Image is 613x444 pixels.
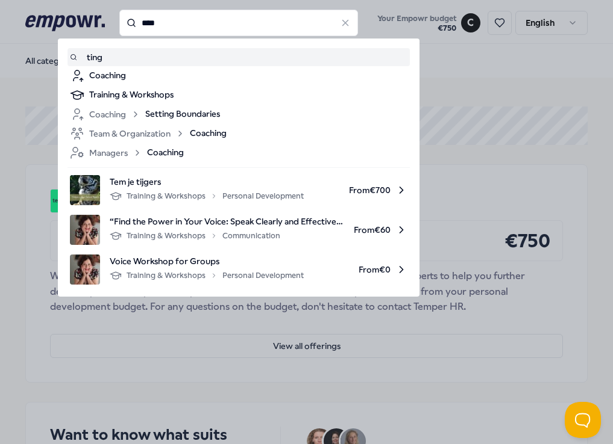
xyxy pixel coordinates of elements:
[70,107,407,122] a: CoachingSetting Boundaries
[313,254,407,285] span: From € 0
[70,215,100,245] img: product image
[89,88,407,102] div: Training & Workshops
[70,215,407,245] a: product image“Find the Power in Your Voice: Speak Clearly and Effectively”Training & WorkshopsCom...
[70,146,142,160] div: Managers
[70,88,407,102] a: Training & Workshops
[89,69,407,83] div: Coaching
[565,402,601,438] iframe: Help Scout Beacon - Open
[190,126,227,141] span: Coaching
[354,215,407,245] span: From € 60
[70,175,100,205] img: product image
[110,268,304,283] div: Training & Workshops Personal Development
[110,229,280,243] div: Training & Workshops Communication
[70,126,185,141] div: Team & Organization
[70,69,407,83] a: Coaching
[70,175,407,205] a: product imageTem je tijgersTraining & WorkshopsPersonal DevelopmentFrom€700
[313,175,407,205] span: From € 700
[70,254,407,285] a: product imageVoice Workshop for GroupsTraining & WorkshopsPersonal DevelopmentFrom€0
[70,107,140,122] div: Coaching
[110,189,304,203] div: Training & Workshops Personal Development
[110,254,304,268] span: Voice Workshop for Groups
[70,51,407,64] a: ting
[145,107,220,122] span: Setting Boundaries
[147,146,184,160] span: Coaching
[110,175,304,188] span: Tem je tijgers
[119,10,357,36] input: Search for products, categories or subcategories
[70,146,407,160] a: ManagersCoaching
[70,254,100,285] img: product image
[70,126,407,141] a: Team & OrganizationCoaching
[110,215,344,228] span: “Find the Power in Your Voice: Speak Clearly and Effectively”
